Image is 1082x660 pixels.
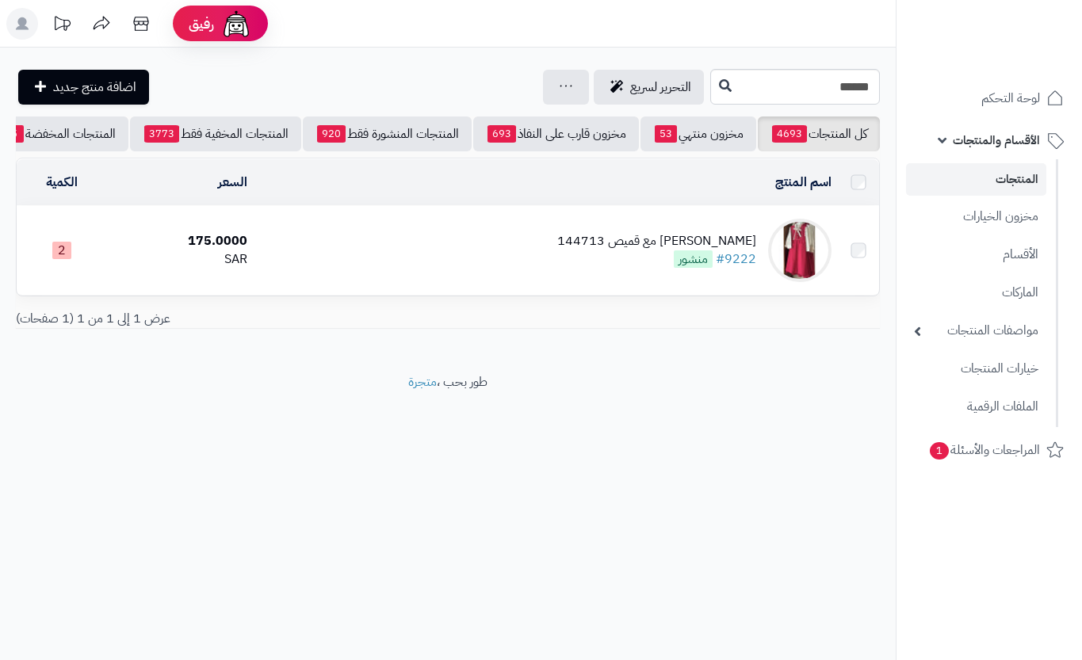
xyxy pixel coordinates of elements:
[317,125,346,143] span: 920
[906,276,1046,310] a: الماركات
[953,129,1040,151] span: الأقسام والمنتجات
[906,79,1072,117] a: لوحة التحكم
[408,372,437,391] a: متجرة
[52,242,71,259] span: 2
[981,87,1040,109] span: لوحة التحكم
[974,28,1067,61] img: logo-2.png
[928,439,1040,461] span: المراجعات والأسئلة
[53,78,136,97] span: اضافة منتج جديد
[218,173,247,192] a: السعر
[594,70,704,105] a: التحرير لسريع
[929,442,950,460] span: 1
[906,200,1046,234] a: مخزون الخيارات
[18,70,149,105] a: اضافة منتج جديد
[220,8,252,40] img: ai-face.png
[630,78,691,97] span: التحرير لسريع
[113,250,247,269] div: SAR
[46,173,78,192] a: الكمية
[113,232,247,250] div: 175.0000
[655,125,677,143] span: 53
[906,352,1046,386] a: خيارات المنتجات
[557,232,756,250] div: [PERSON_NAME] مع قميص 144713
[674,250,713,268] span: منشور
[303,116,472,151] a: المنتجات المنشورة فقط920
[906,314,1046,348] a: مواصفات المنتجات
[906,390,1046,424] a: الملفات الرقمية
[772,125,807,143] span: 4693
[130,116,301,151] a: المنتجات المخفية فقط3773
[4,310,448,328] div: عرض 1 إلى 1 من 1 (1 صفحات)
[42,8,82,44] a: تحديثات المنصة
[906,431,1072,469] a: المراجعات والأسئلة1
[487,125,516,143] span: 693
[189,14,214,33] span: رفيق
[758,116,880,151] a: كل المنتجات4693
[473,116,639,151] a: مخزون قارب على النفاذ693
[775,173,832,192] a: اسم المنتج
[640,116,756,151] a: مخزون منتهي53
[144,125,179,143] span: 3773
[768,219,832,282] img: مريول مدرسي فوشي مع قميص 144713
[906,163,1046,196] a: المنتجات
[906,238,1046,272] a: الأقسام
[716,250,756,269] a: #9222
